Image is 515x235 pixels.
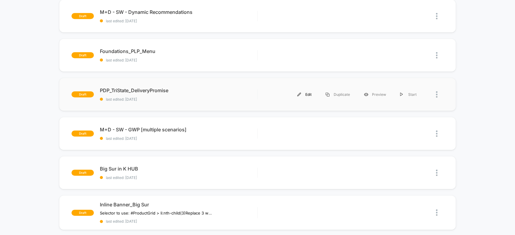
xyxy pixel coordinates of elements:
span: last edited: [DATE] [100,97,257,102]
img: close [436,91,437,98]
span: last edited: [DATE] [100,58,257,62]
div: Edit [290,88,319,101]
span: draft [72,13,94,19]
img: close [436,209,437,216]
span: draft [72,170,94,176]
span: PDP_TriState_DeliveryPromise [100,87,257,93]
div: Preview [357,88,393,101]
span: last edited: [DATE] [100,219,257,224]
span: M+D - SW - GWP [multiple scenarios] [100,127,257,133]
span: Selector to use: #ProductGrid > li:nth-child(3)Replace 3 with the block number﻿Copy the widget ID... [100,211,212,215]
img: close [436,52,437,58]
img: menu [297,92,301,96]
span: Big Sur in K HUB [100,166,257,172]
img: close [436,130,437,137]
span: draft [72,91,94,97]
span: last edited: [DATE] [100,175,257,180]
span: last edited: [DATE] [100,136,257,141]
img: menu [400,92,403,96]
span: draft [72,52,94,58]
span: draft [72,210,94,216]
div: Start [393,88,424,101]
span: draft [72,130,94,136]
span: last edited: [DATE] [100,19,257,23]
span: Inline Banner_Big Sur [100,202,257,208]
span: Foundations_PLP_Menu [100,48,257,54]
img: close [436,170,437,176]
img: close [436,13,437,19]
img: menu [326,92,329,96]
div: Duplicate [319,88,357,101]
span: M+D - SW - Dynamic Recommendations [100,9,257,15]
